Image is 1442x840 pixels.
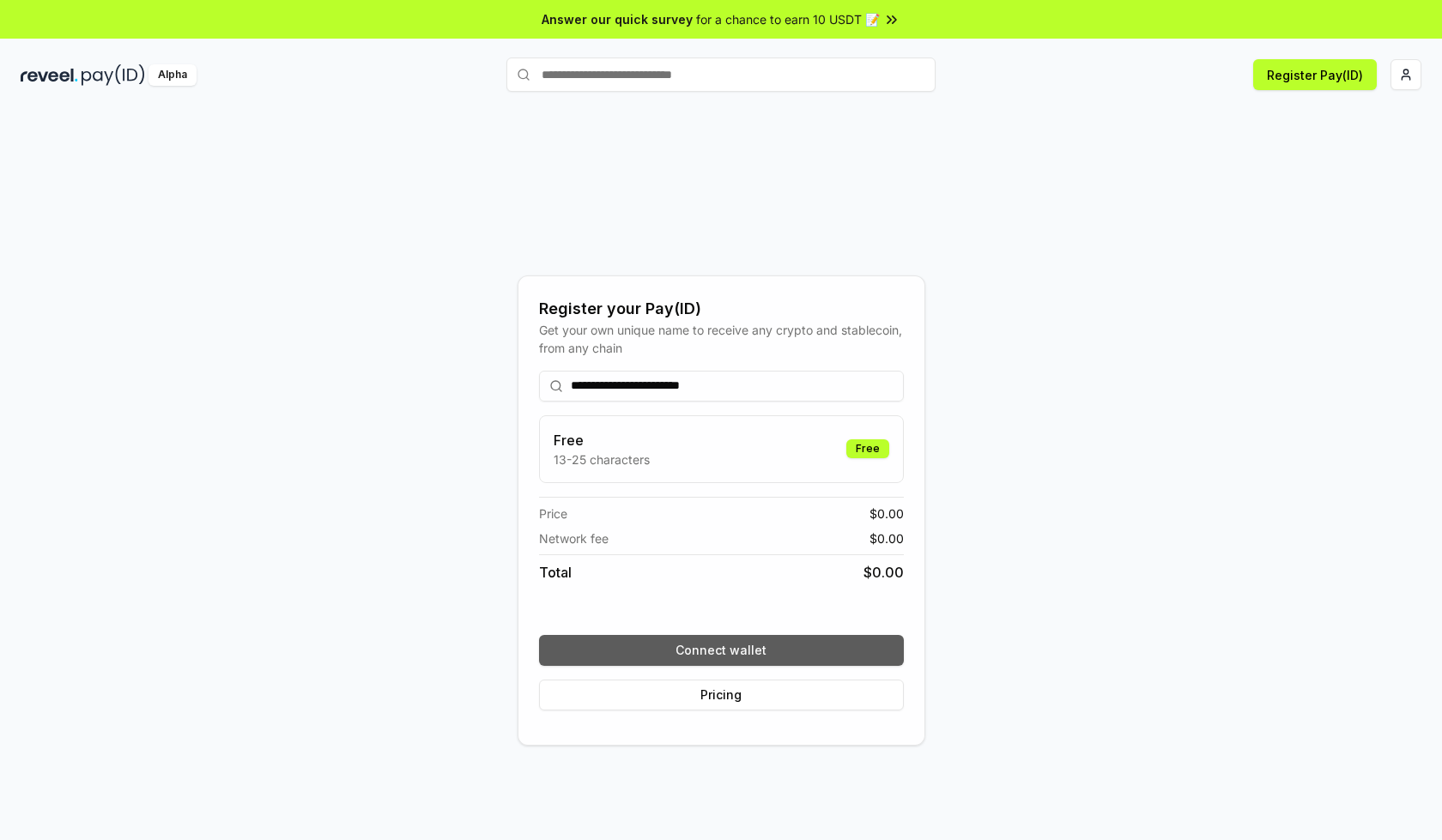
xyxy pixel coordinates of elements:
div: Register your Pay(ID) [539,297,904,321]
span: $ 0.00 [869,505,904,523]
span: Price [539,505,567,523]
img: pay_id [82,64,145,86]
div: Alpha [148,64,197,86]
span: Answer our quick survey [542,10,693,28]
button: Pricing [539,680,904,710]
div: Get your own unique name to receive any crypto and stablecoin, from any chain [539,321,904,357]
span: Network fee [539,529,609,547]
button: Connect wallet [539,635,904,666]
h3: Free [554,430,650,450]
p: 13-25 characters [554,450,650,468]
div: Free [846,439,889,458]
span: $ 0.00 [869,529,904,547]
img: reveel_dark [21,64,78,86]
span: $ 0.00 [863,562,904,583]
button: Register Pay(ID) [1253,59,1377,90]
span: Total [539,562,572,583]
span: for a chance to earn 10 USDT 📝 [696,10,880,28]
